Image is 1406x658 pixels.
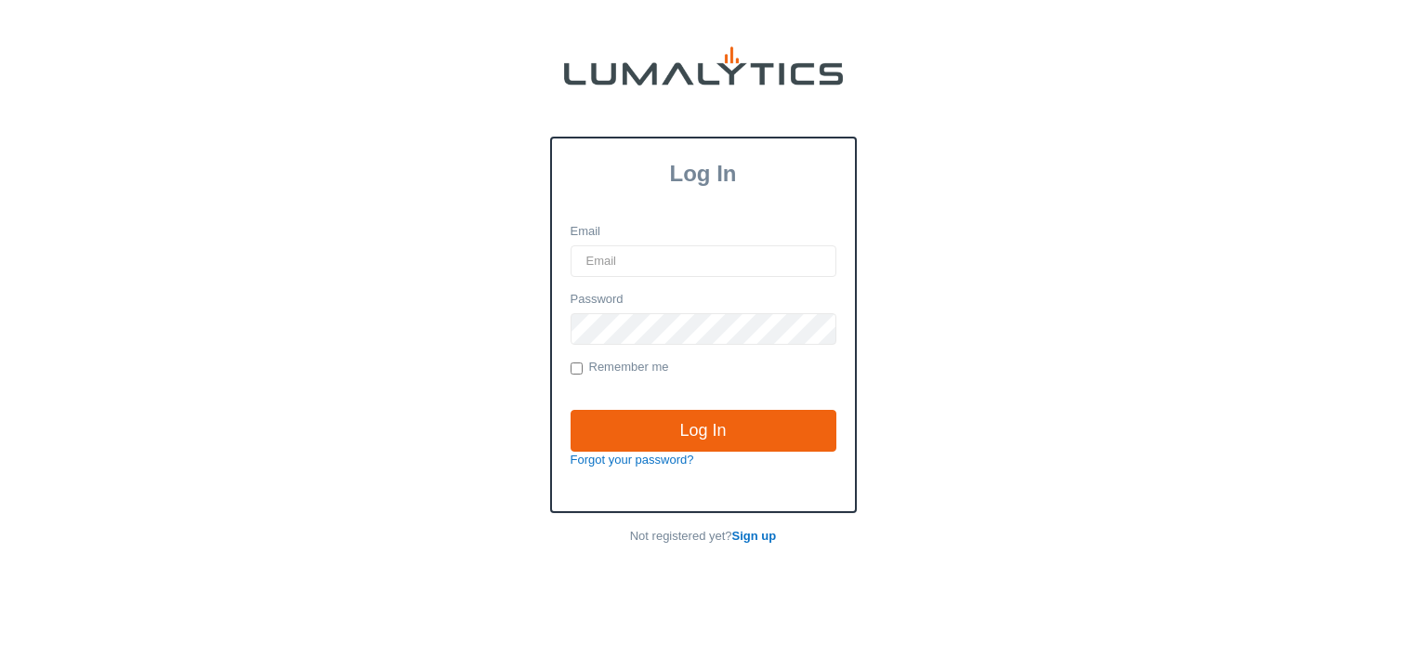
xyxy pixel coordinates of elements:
[732,529,777,543] a: Sign up
[571,223,601,241] label: Email
[550,528,857,546] p: Not registered yet?
[571,245,836,277] input: Email
[571,359,669,377] label: Remember me
[552,161,855,187] h3: Log In
[571,362,583,375] input: Remember me
[571,291,624,309] label: Password
[571,410,836,453] input: Log In
[571,453,694,467] a: Forgot your password?
[564,46,843,86] img: lumalytics-black-e9b537c871f77d9ce8d3a6940f85695cd68c596e3f819dc492052d1098752254.png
